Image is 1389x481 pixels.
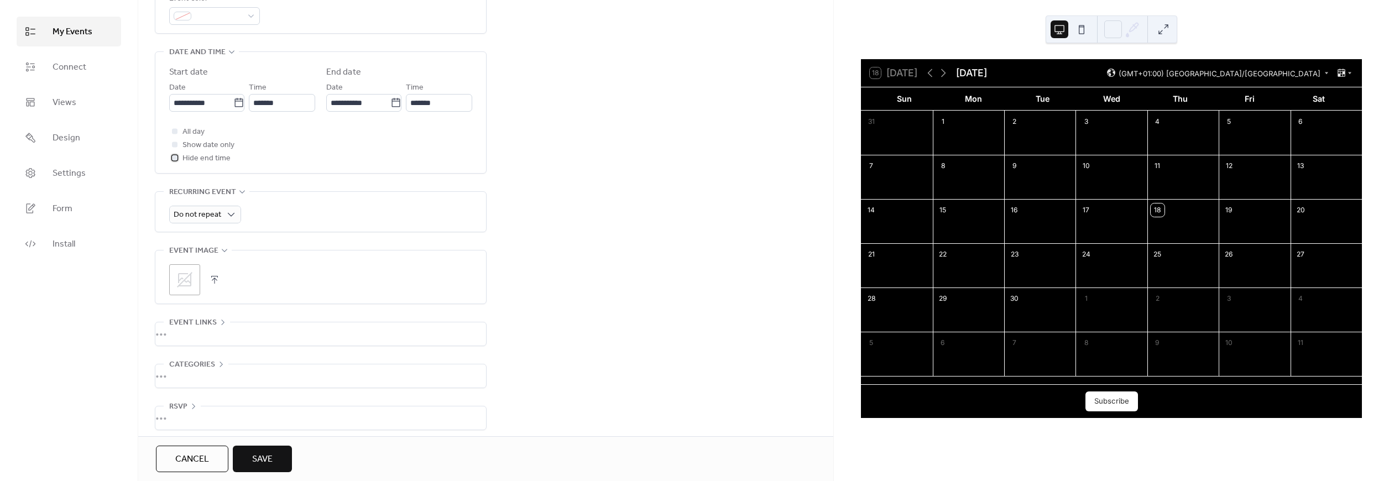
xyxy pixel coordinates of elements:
[936,159,949,172] div: 8
[169,186,236,199] span: Recurring event
[53,167,86,180] span: Settings
[956,66,987,80] div: [DATE]
[1294,115,1307,128] div: 6
[1294,336,1307,349] div: 11
[1008,248,1021,261] div: 23
[1079,336,1093,349] div: 8
[936,292,949,305] div: 29
[53,132,80,145] span: Design
[233,446,292,472] button: Save
[1294,292,1307,305] div: 4
[1008,87,1077,110] div: Tue
[1079,292,1093,305] div: 1
[53,202,72,216] span: Form
[1294,248,1307,261] div: 27
[1008,115,1021,128] div: 2
[1008,159,1021,172] div: 9
[169,81,186,95] span: Date
[17,158,121,188] a: Settings
[1151,336,1164,349] div: 9
[169,316,217,330] span: Event links
[1151,115,1164,128] div: 4
[1151,203,1164,217] div: 18
[169,400,187,414] span: RSVP
[1223,248,1236,261] div: 26
[1079,115,1093,128] div: 3
[1008,203,1021,217] div: 16
[939,87,1008,110] div: Mon
[17,17,121,46] a: My Events
[936,248,949,261] div: 22
[155,364,486,388] div: •••
[1079,248,1093,261] div: 24
[1077,87,1146,110] div: Wed
[865,248,878,261] div: 21
[53,61,86,74] span: Connect
[1294,203,1307,217] div: 20
[936,115,949,128] div: 1
[1008,336,1021,349] div: 7
[53,96,76,109] span: Views
[17,123,121,153] a: Design
[936,336,949,349] div: 6
[865,159,878,172] div: 7
[1008,292,1021,305] div: 30
[169,264,200,295] div: ;
[182,126,205,139] span: All day
[865,336,878,349] div: 5
[1294,159,1307,172] div: 13
[1223,203,1236,217] div: 19
[155,406,486,430] div: •••
[249,81,267,95] span: Time
[174,207,221,222] span: Do not repeat
[1079,203,1093,217] div: 17
[17,194,121,223] a: Form
[865,115,878,128] div: 31
[169,358,215,372] span: Categories
[169,46,226,59] span: Date and time
[1085,391,1138,411] button: Subscribe
[870,87,939,110] div: Sun
[326,81,343,95] span: Date
[406,81,424,95] span: Time
[182,139,234,152] span: Show date only
[252,453,273,466] span: Save
[1146,87,1215,110] div: Thu
[1079,159,1093,172] div: 10
[1151,292,1164,305] div: 2
[326,66,361,79] div: End date
[1223,292,1236,305] div: 3
[182,152,231,165] span: Hide end time
[936,203,949,217] div: 15
[1223,336,1236,349] div: 10
[1151,159,1164,172] div: 11
[17,229,121,259] a: Install
[1151,248,1164,261] div: 25
[169,66,208,79] div: Start date
[1215,87,1284,110] div: Fri
[53,238,75,251] span: Install
[865,203,878,217] div: 14
[53,25,92,39] span: My Events
[1119,70,1320,77] span: (GMT+01:00) [GEOGRAPHIC_DATA]/[GEOGRAPHIC_DATA]
[1284,87,1353,110] div: Sat
[1223,159,1236,172] div: 12
[175,453,209,466] span: Cancel
[1223,115,1236,128] div: 5
[17,87,121,117] a: Views
[169,244,218,258] span: Event image
[155,322,486,346] div: •••
[17,52,121,82] a: Connect
[156,446,228,472] button: Cancel
[865,292,878,305] div: 28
